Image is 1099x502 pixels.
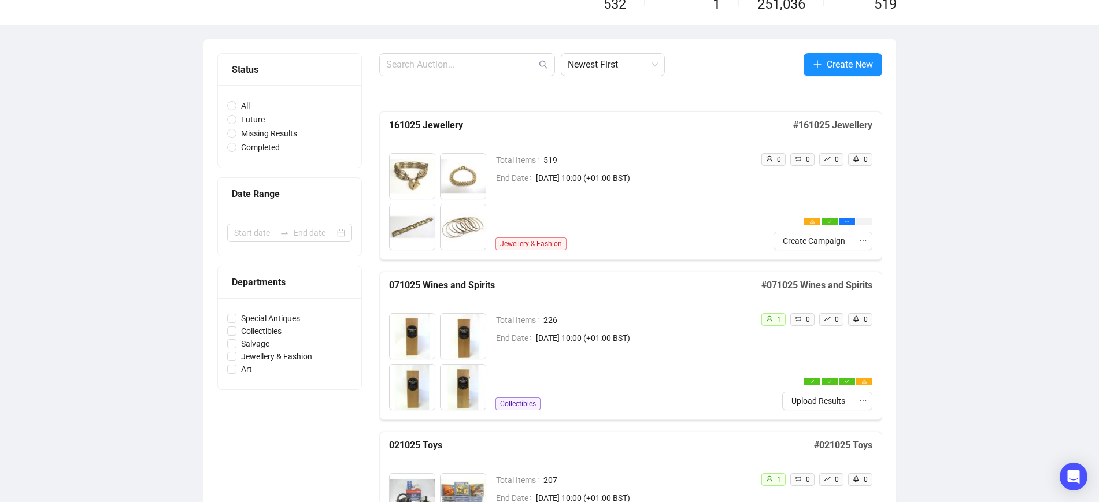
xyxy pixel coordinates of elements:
span: rocket [853,475,860,482]
span: to [280,228,289,237]
span: 1 [777,315,781,323]
span: 1 [777,475,781,484]
input: Start date [234,226,275,239]
img: 8001_1.jpg [390,154,435,199]
span: search [539,60,548,69]
span: retweet [795,155,802,162]
a: 071025 Wines and Spirits#071025 Wines and SpiritsTotal Items226End Date[DATE] 10:00 (+01:00 BST)C... [379,272,882,420]
span: ellipsis [859,236,867,244]
img: 7004_1.jpg [441,365,486,410]
button: Create New [804,53,882,76]
span: Completed [236,141,284,154]
span: All [236,99,254,112]
span: Create Campaign [783,235,845,247]
span: retweet [795,315,802,322]
span: retweet [795,475,802,482]
h5: # 071025 Wines and Spirits [761,278,872,292]
span: rise [824,475,831,482]
span: check [827,379,832,384]
span: 0 [806,315,810,323]
img: 7002_1.jpg [441,314,486,359]
a: 161025 Jewellery#161025 JewelleryTotal Items519End Date[DATE] 10:00 (+01:00 BST)Jewellery & Fashi... [379,111,882,260]
span: End Date [496,332,536,344]
span: 0 [835,315,839,323]
span: 0 [864,155,868,163]
span: Total Items [496,154,543,166]
span: Special Antiques [236,312,305,325]
span: 207 [543,474,752,486]
span: rocket [853,155,860,162]
h5: 161025 Jewellery [389,118,793,132]
h5: # 021025 Toys [814,438,872,452]
span: 519 [543,154,752,166]
img: 7003_1.jpg [390,365,435,410]
div: Open Intercom Messenger [1060,463,1087,490]
img: 8002_1.jpg [441,154,486,199]
span: 0 [864,315,868,323]
span: End Date [496,172,536,184]
span: 0 [806,475,810,484]
span: Collectibles [236,325,286,337]
span: check [845,379,849,384]
span: Missing Results [236,127,302,140]
span: user [766,315,773,322]
span: rise [824,315,831,322]
img: 7001_1.jpg [390,314,435,359]
span: Upload Results [791,395,845,407]
span: Jewellery & Fashion [495,237,567,250]
button: Upload Results [782,392,854,410]
span: Total Items [496,314,543,326]
div: Departments [232,275,347,289]
h5: 071025 Wines and Spirits [389,278,761,292]
h5: 021025 Toys [389,438,814,452]
img: 8003_1.jpg [390,204,435,250]
span: user [766,475,773,482]
div: Date Range [232,187,347,201]
span: 226 [543,314,752,326]
span: swap-right [280,228,289,237]
span: Create New [827,57,873,72]
span: Collectibles [495,397,541,410]
div: Status [232,62,347,77]
span: rocket [853,315,860,322]
span: Total Items [496,474,543,486]
span: check [810,379,815,384]
input: Search Auction... [386,58,536,72]
span: plus [813,60,822,69]
span: check [827,219,832,224]
span: user [766,155,773,162]
img: 8004_1.jpg [441,204,486,250]
input: End date [294,226,335,239]
h5: # 161025 Jewellery [793,118,872,132]
span: 0 [777,155,781,163]
span: 0 [835,475,839,484]
span: Future [236,113,269,126]
span: 0 [835,155,839,163]
span: rise [824,155,831,162]
span: [DATE] 10:00 (+01:00 BST) [536,332,752,344]
button: Create Campaign [774,232,854,250]
span: Newest First [568,54,658,76]
span: Jewellery & Fashion [236,350,317,363]
span: 0 [864,475,868,484]
span: [DATE] 10:00 (+01:00 BST) [536,172,752,184]
span: warning [810,219,815,224]
span: ellipsis [845,219,849,224]
span: warning [862,379,867,384]
span: Salvage [236,337,274,350]
span: 0 [806,155,810,163]
span: Art [236,363,257,375]
span: ellipsis [859,396,867,404]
